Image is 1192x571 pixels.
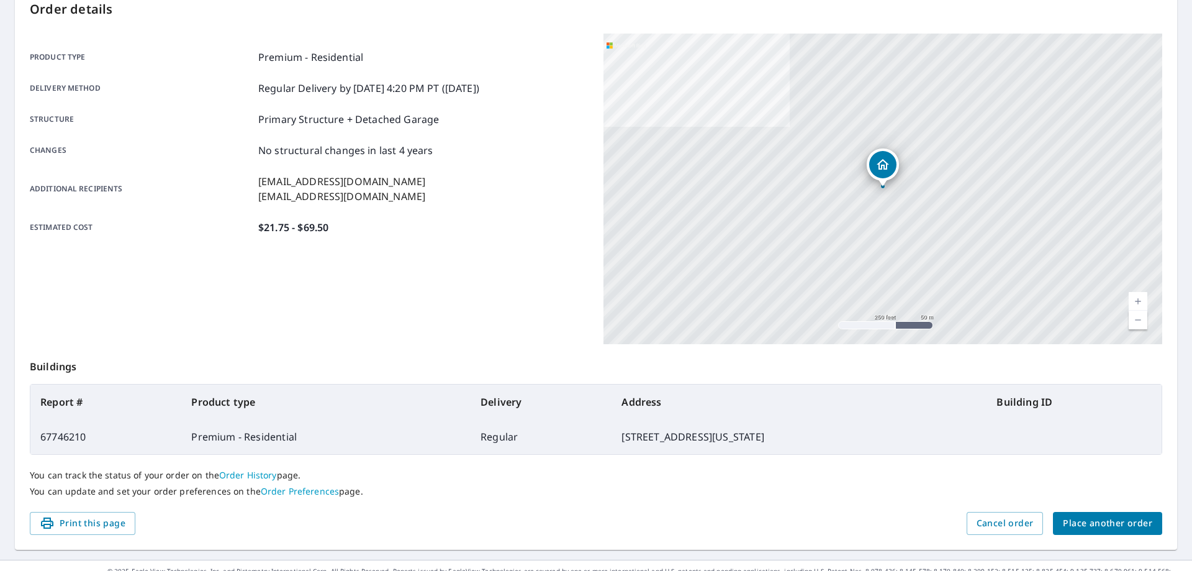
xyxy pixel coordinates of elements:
p: No structural changes in last 4 years [258,143,433,158]
p: You can track the status of your order on the page. [30,470,1162,481]
th: Building ID [987,385,1162,419]
button: Print this page [30,512,135,535]
span: Place another order [1063,516,1152,531]
td: [STREET_ADDRESS][US_STATE] [612,419,987,454]
div: Dropped pin, building 1, Residential property, 22860 Oregon City Loop West Linn, OR 97068 [867,148,899,187]
a: Order History [219,469,277,481]
p: Regular Delivery by [DATE] 4:20 PM PT ([DATE]) [258,81,479,96]
td: Regular [471,419,612,454]
p: [EMAIL_ADDRESS][DOMAIN_NAME] [258,189,425,204]
p: Premium - Residential [258,50,363,65]
a: Current Level 17, Zoom Out [1129,311,1147,329]
p: You can update and set your order preferences on the page. [30,486,1162,497]
th: Product type [181,385,471,419]
p: Changes [30,143,253,158]
p: Primary Structure + Detached Garage [258,112,439,127]
th: Address [612,385,987,419]
span: Cancel order [977,516,1034,531]
th: Report # [30,385,181,419]
a: Current Level 17, Zoom In [1129,292,1147,311]
th: Delivery [471,385,612,419]
td: 67746210 [30,419,181,454]
td: Premium - Residential [181,419,471,454]
p: Additional recipients [30,174,253,204]
span: Print this page [40,516,125,531]
p: Product type [30,50,253,65]
button: Place another order [1053,512,1162,535]
p: Buildings [30,344,1162,384]
p: Delivery method [30,81,253,96]
button: Cancel order [967,512,1044,535]
p: [EMAIL_ADDRESS][DOMAIN_NAME] [258,174,425,189]
p: Structure [30,112,253,127]
a: Order Preferences [261,485,339,497]
p: Estimated cost [30,220,253,235]
p: $21.75 - $69.50 [258,220,328,235]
